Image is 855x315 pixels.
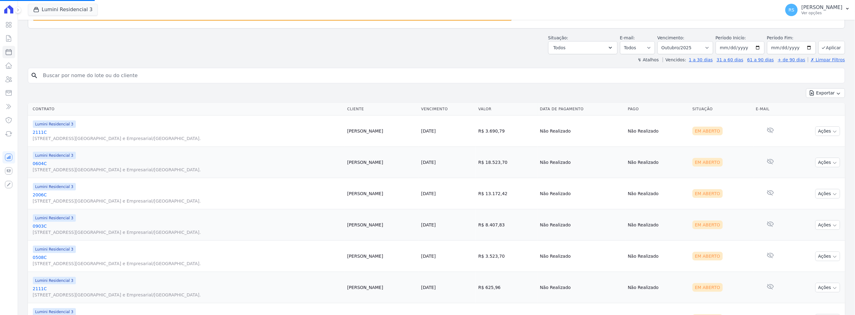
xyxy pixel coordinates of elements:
td: Não Realizado [538,209,626,241]
td: [PERSON_NAME] [345,241,419,272]
div: Em Aberto [692,189,723,198]
th: Valor [476,103,537,116]
td: R$ 8.407,83 [476,209,537,241]
span: Lumini Residencial 3 [33,277,76,284]
td: Não Realizado [625,178,690,209]
a: [DATE] [421,222,436,227]
span: Lumini Residencial 3 [33,152,76,159]
label: Vencidos: [663,57,686,62]
th: E-mail [753,103,787,116]
span: Lumini Residencial 3 [33,120,76,128]
td: Não Realizado [538,116,626,147]
span: Lumini Residencial 3 [33,214,76,222]
td: Não Realizado [538,147,626,178]
th: Vencimento [419,103,476,116]
a: [DATE] [421,191,436,196]
td: Não Realizado [625,209,690,241]
label: Período Inicío: [716,35,746,40]
button: Exportar [806,88,845,98]
div: Em Aberto [692,158,723,167]
a: + de 90 dias [778,57,805,62]
a: 0903C[STREET_ADDRESS][GEOGRAPHIC_DATA] e Empresarial/[GEOGRAPHIC_DATA]. [33,223,342,235]
p: Ver opções [801,11,843,15]
span: Lumini Residencial 3 [33,183,76,190]
span: [STREET_ADDRESS][GEOGRAPHIC_DATA] e Empresarial/[GEOGRAPHIC_DATA]. [33,135,342,142]
label: Vencimento: [658,35,684,40]
a: 0508C[STREET_ADDRESS][GEOGRAPHIC_DATA] e Empresarial/[GEOGRAPHIC_DATA]. [33,254,342,267]
td: Não Realizado [538,272,626,303]
span: [STREET_ADDRESS][GEOGRAPHIC_DATA] e Empresarial/[GEOGRAPHIC_DATA]. [33,229,342,235]
td: R$ 625,96 [476,272,537,303]
span: Todos [553,44,566,51]
i: search [31,72,38,79]
span: [STREET_ADDRESS][GEOGRAPHIC_DATA] e Empresarial/[GEOGRAPHIC_DATA]. [33,260,342,267]
button: Ações [815,158,840,167]
div: Em Aberto [692,221,723,229]
a: [DATE] [421,254,436,259]
td: [PERSON_NAME] [345,209,419,241]
td: Não Realizado [625,116,690,147]
td: [PERSON_NAME] [345,147,419,178]
td: Não Realizado [625,147,690,178]
a: ✗ Limpar Filtros [808,57,845,62]
td: R$ 18.523,70 [476,147,537,178]
th: Contrato [28,103,345,116]
button: Ações [815,252,840,261]
td: Não Realizado [538,178,626,209]
th: Pago [625,103,690,116]
div: Em Aberto [692,252,723,260]
button: RS [PERSON_NAME] Ver opções [780,1,855,19]
div: Em Aberto [692,127,723,135]
th: Data de Pagamento [538,103,626,116]
a: [DATE] [421,160,436,165]
p: [PERSON_NAME] [801,4,843,11]
a: 2111C[STREET_ADDRESS][GEOGRAPHIC_DATA] e Empresarial/[GEOGRAPHIC_DATA]. [33,286,342,298]
td: [PERSON_NAME] [345,272,419,303]
span: Lumini Residencial 3 [33,246,76,253]
a: [DATE] [421,129,436,133]
label: E-mail: [620,35,635,40]
a: 31 a 60 dias [717,57,743,62]
button: Ações [815,189,840,199]
a: [DATE] [421,285,436,290]
td: R$ 13.172,42 [476,178,537,209]
a: 61 a 90 dias [747,57,774,62]
th: Cliente [345,103,419,116]
a: 1 a 30 dias [689,57,713,62]
button: Lumini Residencial 3 [28,4,98,15]
label: Período Fim: [767,35,816,41]
button: Ações [815,283,840,292]
span: RS [789,8,795,12]
td: Não Realizado [538,241,626,272]
td: [PERSON_NAME] [345,116,419,147]
td: Não Realizado [625,241,690,272]
input: Buscar por nome do lote ou do cliente [39,69,842,82]
label: ↯ Atalhos [638,57,659,62]
button: Ações [815,126,840,136]
td: R$ 3.523,70 [476,241,537,272]
th: Situação [690,103,753,116]
span: [STREET_ADDRESS][GEOGRAPHIC_DATA] e Empresarial/[GEOGRAPHIC_DATA]. [33,198,342,204]
label: Situação: [548,35,568,40]
a: 2111C[STREET_ADDRESS][GEOGRAPHIC_DATA] e Empresarial/[GEOGRAPHIC_DATA]. [33,129,342,142]
td: Não Realizado [625,272,690,303]
td: R$ 3.690,79 [476,116,537,147]
span: [STREET_ADDRESS][GEOGRAPHIC_DATA] e Empresarial/[GEOGRAPHIC_DATA]. [33,167,342,173]
span: [STREET_ADDRESS][GEOGRAPHIC_DATA] e Empresarial/[GEOGRAPHIC_DATA]. [33,292,342,298]
button: Ações [815,220,840,230]
button: Todos [548,41,618,54]
a: 0604C[STREET_ADDRESS][GEOGRAPHIC_DATA] e Empresarial/[GEOGRAPHIC_DATA]. [33,160,342,173]
td: [PERSON_NAME] [345,178,419,209]
button: Aplicar [818,41,845,54]
a: 2006C[STREET_ADDRESS][GEOGRAPHIC_DATA] e Empresarial/[GEOGRAPHIC_DATA]. [33,192,342,204]
div: Em Aberto [692,283,723,292]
